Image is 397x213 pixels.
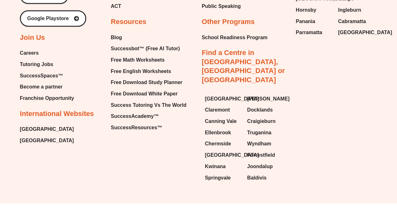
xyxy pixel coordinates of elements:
span: Docklands [247,105,273,115]
span: Ellenbrook [205,128,231,137]
span: Hornsby [296,5,316,15]
a: Kwinana [205,162,241,171]
span: Canning Vale [205,117,237,126]
span: Free English Worksheets [111,67,171,76]
span: SuccessResources™ [111,123,162,132]
a: Free Math Worksheets [111,55,186,65]
a: Craigieburn [247,117,283,126]
span: Craigieburn [247,117,275,126]
a: Forrestfield [247,150,283,160]
span: Springvale [205,173,231,183]
span: Joondalup [247,162,273,171]
a: Hornsby [296,5,332,15]
a: [GEOGRAPHIC_DATA] [338,28,374,37]
span: Truganina [247,128,271,137]
span: Parramatta [296,28,322,37]
a: Canning Vale [205,117,241,126]
span: [PERSON_NAME] [247,94,289,104]
span: Google Playstore [27,16,69,21]
span: Free Download White Paper [111,89,178,99]
iframe: Chat Widget [292,142,397,213]
h2: Other Programs [202,17,255,27]
a: Success Tutoring Vs The World [111,100,186,110]
a: [GEOGRAPHIC_DATA] [20,125,74,134]
a: Wyndham [247,139,283,149]
span: Panania [296,17,315,26]
a: Franchise Opportunity [20,94,74,103]
span: Free Math Worksheets [111,55,165,65]
span: Free Download Study Planner [111,78,183,87]
a: Become a partner [20,82,74,92]
a: Free English Worksheets [111,67,186,76]
h2: International Websites [20,109,94,119]
a: Google Playstore [20,10,86,27]
a: Blog [111,33,186,42]
a: Claremont [205,105,241,115]
a: Find a Centre in [GEOGRAPHIC_DATA], [GEOGRAPHIC_DATA] or [GEOGRAPHIC_DATA] [202,49,285,84]
span: Successbot™ (Free AI Tutor) [111,44,180,53]
span: SuccessAcademy™ [111,112,159,121]
h2: Resources [111,17,147,27]
a: Joondalup [247,162,283,171]
a: Cabramatta [338,17,374,26]
span: Forrestfield [247,150,275,160]
a: [GEOGRAPHIC_DATA] [205,94,241,104]
a: SuccessResources™ [111,123,186,132]
a: School Readiness Program [202,33,268,42]
a: Free Download Study Planner [111,78,186,87]
span: Cabramatta [338,17,366,26]
span: [GEOGRAPHIC_DATA] [205,94,259,104]
span: Chermside [205,139,231,149]
a: Parramatta [296,28,332,37]
a: Tutoring Jobs [20,60,74,69]
a: SuccessAcademy™ [111,112,186,121]
span: Blog [111,33,122,42]
span: SuccessSpaces™ [20,71,63,81]
a: Panania [296,17,332,26]
span: Tutoring Jobs [20,60,53,69]
h2: Join Us [20,33,45,42]
a: SuccessSpaces™ [20,71,74,81]
a: Baldivis [247,173,283,183]
span: Wyndham [247,139,271,149]
a: Truganina [247,128,283,137]
a: Ellenbrook [205,128,241,137]
span: [GEOGRAPHIC_DATA] [205,150,259,160]
span: [GEOGRAPHIC_DATA] [338,28,392,37]
a: Docklands [247,105,283,115]
a: Careers [20,48,74,58]
a: [GEOGRAPHIC_DATA] [205,150,241,160]
span: Careers [20,48,39,58]
span: Baldivis [247,173,266,183]
a: ACT [111,2,165,11]
a: Public Speaking [202,2,241,11]
span: Claremont [205,105,230,115]
a: Chermside [205,139,241,149]
a: [PERSON_NAME] [247,94,283,104]
a: [GEOGRAPHIC_DATA] [20,136,74,145]
a: Springvale [205,173,241,183]
span: Kwinana [205,162,226,171]
span: Ingleburn [338,5,361,15]
a: Successbot™ (Free AI Tutor) [111,44,186,53]
span: ACT [111,2,121,11]
span: Become a partner [20,82,63,92]
a: Ingleburn [338,5,374,15]
a: Free Download White Paper [111,89,186,99]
